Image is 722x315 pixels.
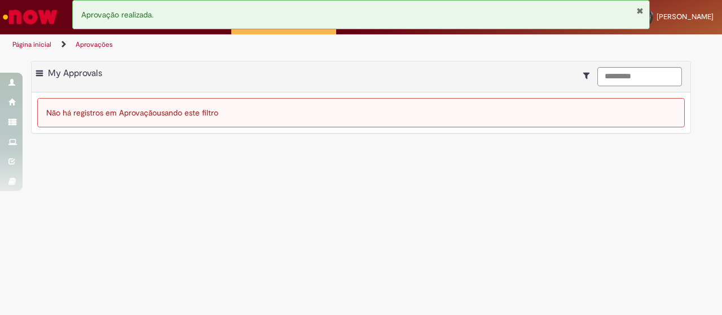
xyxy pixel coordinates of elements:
span: Aprovação realizada. [81,10,153,20]
a: Página inicial [12,40,51,49]
a: Aprovações [76,40,113,49]
i: Mostrar filtros para: Suas Solicitações [583,72,595,79]
img: ServiceNow [1,6,59,28]
span: [PERSON_NAME] [657,12,714,21]
div: Não há registros em Aprovação [37,98,685,127]
ul: Trilhas de página [8,34,473,55]
span: My Approvals [48,68,102,79]
span: usando este filtro [157,108,218,118]
button: Fechar Notificação [636,6,644,15]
